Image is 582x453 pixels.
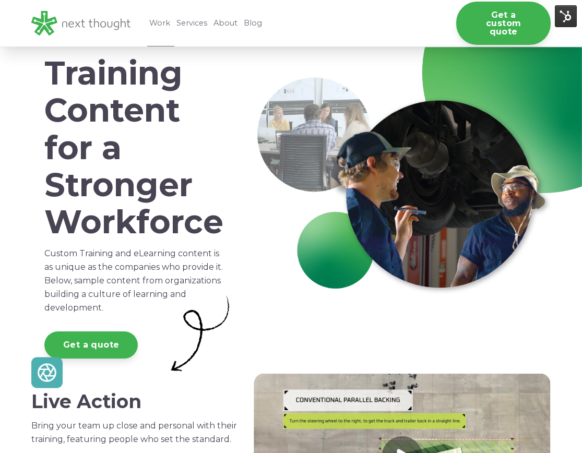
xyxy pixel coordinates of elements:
a: Get a custom quote [456,2,551,45]
h1: Training Content for a Stronger Workforce [44,55,227,241]
span: Bring your team up close and personal with their training, featuring people who set the standard. [31,421,237,444]
img: Work-Header [254,74,551,299]
span: Custom Training and eLearning content is as unique as the companies who provide it. Below, sample... [44,248,223,313]
h2: Live Action [31,391,240,412]
img: HubSpot Tools Menu Toggle [555,5,577,27]
img: LG - NextThought Logo [31,11,130,36]
img: Artboard 3-1 [161,293,240,374]
img: Artboard 5 [31,357,63,389]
